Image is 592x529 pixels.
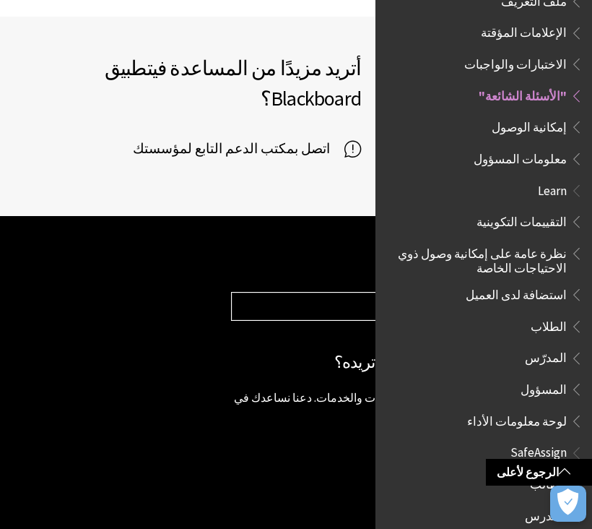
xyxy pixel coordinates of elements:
[525,346,567,366] span: المدرّس
[105,55,361,111] span: تطبيق Blackboard
[467,409,567,429] span: لوحة معلومات الأداء
[521,377,567,397] span: المسؤول
[474,147,567,166] span: معلومات المسؤول
[486,459,592,486] a: الرجوع لأعلى
[492,115,567,134] span: إمكانية الوصول
[133,138,361,160] a: اتصل بمكتب الدعم التابع لمؤسستك
[538,179,567,198] span: Learn
[231,252,578,278] h2: مساعدة منتجات Blackboard
[464,52,567,72] span: الاختبارات والواجبات
[466,283,567,302] span: استضافة لدى العميل
[531,314,567,334] span: الطلاب
[384,179,583,434] nav: Book outline for Blackboard Learn Help
[510,441,567,460] span: SafeAssign
[479,84,567,103] span: "الأسئلة الشائعة"
[133,138,344,160] span: اتصل بمكتب الدعم التابع لمؤسستك
[231,390,578,422] p: تتميز Blackboard بامتلاكها للعديد من المنتجات والخدمات. دعنا نساعدك في العثور على المعلومات التي ...
[14,53,361,113] h2: أتريد مزيدًا من المساعدة في ؟
[393,241,567,275] span: نظرة عامة على إمكانية وصول ذوي الاحتياجات الخاصة
[530,472,567,491] span: الطالب
[550,486,586,522] button: فتح التفضيلات
[481,21,567,40] span: الإعلامات المؤقتة
[476,210,567,229] span: التقييمات التكوينية
[231,350,578,375] h2: ألا يبدو هذا المنتج مثل المنتج الذي تريده؟
[525,504,567,523] span: المدرس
